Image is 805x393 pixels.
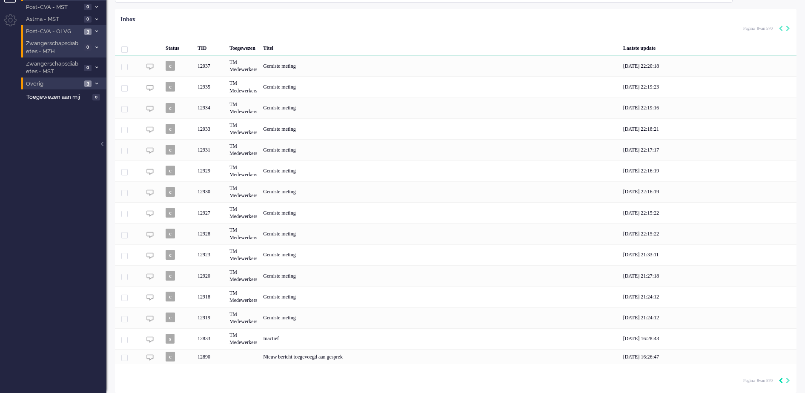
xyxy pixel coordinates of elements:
[25,40,81,55] span: Zwangerschapsdiabetes - MZH
[260,265,620,286] div: Gemiste meting
[743,22,790,34] div: Pagination
[195,55,226,76] div: 12937
[226,161,260,181] div: TM Medewerkers
[620,98,796,118] div: [DATE] 22:19:16
[115,55,796,76] div: 12937
[84,65,92,71] span: 0
[166,145,175,155] span: c
[166,352,175,361] span: c
[755,26,759,32] input: Page
[226,286,260,307] div: TM Medewerkers
[226,244,260,265] div: TM Medewerkers
[226,328,260,349] div: TM Medewerkers
[84,80,92,87] span: 3
[195,307,226,328] div: 12919
[146,252,154,259] img: ic_chat_grey.svg
[92,94,100,100] span: 0
[115,328,796,349] div: 12833
[620,265,796,286] div: [DATE] 21:27:18
[115,307,796,328] div: 12919
[195,76,226,97] div: 12935
[195,161,226,181] div: 12929
[166,292,175,301] span: c
[226,38,260,55] div: Toegewezen
[226,265,260,286] div: TM Medewerkers
[195,286,226,307] div: 12918
[25,3,81,11] span: Post-CVA - MST
[166,187,175,197] span: c
[620,244,796,265] div: [DATE] 21:33:11
[146,126,154,133] img: ic_chat_grey.svg
[115,286,796,307] div: 12918
[195,181,226,202] div: 12930
[166,124,175,134] span: c
[146,336,154,343] img: ic_chat_grey.svg
[115,98,796,118] div: 12934
[195,38,226,55] div: TID
[620,76,796,97] div: [DATE] 22:19:23
[26,93,90,101] span: Toegewezen aan mij
[779,377,783,385] div: Previous
[146,147,154,154] img: ic_chat_grey.svg
[166,103,175,113] span: c
[260,244,620,265] div: Gemiste meting
[620,349,796,364] div: [DATE] 16:26:47
[166,61,175,71] span: c
[226,118,260,139] div: TM Medewerkers
[195,139,226,160] div: 12931
[115,118,796,139] div: 12933
[779,25,783,33] div: Previous
[166,334,175,344] span: s
[84,44,92,51] span: 0
[195,98,226,118] div: 12934
[166,313,175,322] span: c
[25,60,81,76] span: Zwangerschapsdiabetes - MST
[120,15,135,24] div: Inbox
[786,25,790,33] div: Next
[166,229,175,238] span: c
[620,181,796,202] div: [DATE] 22:16:19
[260,139,620,160] div: Gemiste meting
[260,286,620,307] div: Gemiste meting
[226,139,260,160] div: TM Medewerkers
[260,349,620,364] div: Nieuw bericht toegevoegd aan gesprek
[195,202,226,223] div: 12927
[195,349,226,364] div: 12890
[84,16,92,23] span: 0
[755,378,759,384] input: Page
[226,55,260,76] div: TM Medewerkers
[620,118,796,139] div: [DATE] 22:18:21
[166,250,175,260] span: c
[146,273,154,280] img: ic_chat_grey.svg
[146,168,154,175] img: ic_chat_grey.svg
[620,223,796,244] div: [DATE] 22:15:22
[260,55,620,76] div: Gemiste meting
[226,223,260,244] div: TM Medewerkers
[146,315,154,322] img: ic_chat_grey.svg
[620,328,796,349] div: [DATE] 16:28:43
[115,265,796,286] div: 12920
[146,231,154,238] img: ic_chat_grey.svg
[166,271,175,281] span: c
[84,4,92,10] span: 0
[620,161,796,181] div: [DATE] 22:16:19
[226,202,260,223] div: TM Medewerkers
[115,181,796,202] div: 12930
[260,76,620,97] div: Gemiste meting
[195,118,226,139] div: 12933
[195,328,226,349] div: 12833
[260,328,620,349] div: Inactief
[25,15,81,23] span: Astma - MST
[25,80,82,88] span: Overig
[115,161,796,181] div: 12929
[260,223,620,244] div: Gemiste meting
[620,202,796,223] div: [DATE] 22:15:22
[620,55,796,76] div: [DATE] 22:20:18
[166,166,175,175] span: c
[115,244,796,265] div: 12923
[226,181,260,202] div: TM Medewerkers
[260,307,620,328] div: Gemiste meting
[115,139,796,160] div: 12931
[146,105,154,112] img: ic_chat_grey.svg
[115,223,796,244] div: 12928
